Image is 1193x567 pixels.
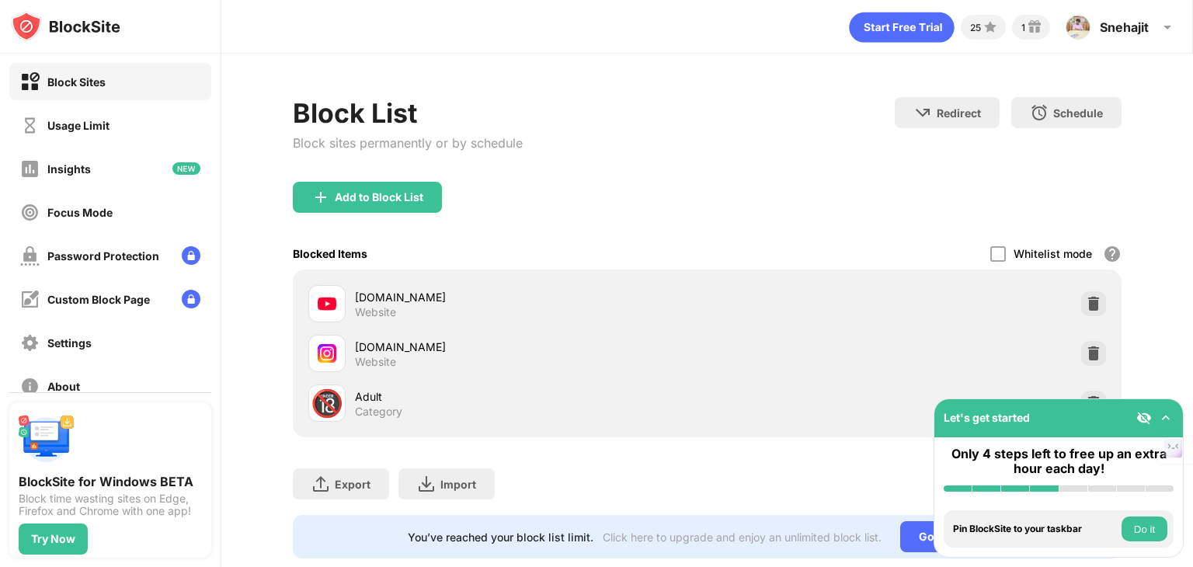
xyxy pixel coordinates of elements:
div: Whitelist mode [1014,247,1092,260]
img: ACg8ocJmXFKHfr_RxsLmz8j6eo_M0c5Lnlg05Oro3Td17xPHm3EOgYDK=s96-c [1066,15,1090,40]
div: Custom Block Page [47,293,150,306]
div: Category [355,405,402,419]
div: 25 [970,22,981,33]
img: settings-off.svg [20,333,40,353]
div: Click here to upgrade and enjoy an unlimited block list. [603,530,882,544]
div: Export [335,478,370,491]
div: 🔞 [311,388,343,419]
div: You’ve reached your block list limit. [408,530,593,544]
div: BlockSite for Windows BETA [19,474,202,489]
img: password-protection-off.svg [20,246,40,266]
div: Block List [293,97,523,129]
img: lock-menu.svg [182,246,200,265]
div: Website [355,305,396,319]
div: Try Now [31,533,75,545]
div: Go Unlimited [900,521,1007,552]
div: Schedule [1053,106,1103,120]
div: Settings [47,336,92,350]
div: Usage Limit [47,119,110,132]
img: points-small.svg [981,18,1000,37]
img: push-desktop.svg [19,412,75,468]
img: new-icon.svg [172,162,200,175]
img: insights-off.svg [20,159,40,179]
div: Snehajit [1100,19,1149,35]
button: Do it [1122,517,1167,541]
div: Pin BlockSite to your taskbar [953,524,1118,534]
div: About [47,380,80,393]
div: animation [849,12,955,43]
div: Only 4 steps left to free up an extra hour each day! [944,447,1174,476]
img: omni-setup-toggle.svg [1158,410,1174,426]
div: Let's get started [944,411,1030,424]
div: Add to Block List [335,191,423,203]
div: Block time wasting sites on Edge, Firefox and Chrome with one app! [19,492,202,517]
div: Block Sites [47,75,106,89]
div: Password Protection [47,249,159,263]
div: Focus Mode [47,206,113,219]
img: favicons [318,294,336,313]
div: Insights [47,162,91,176]
img: block-on.svg [20,72,40,92]
img: eye-not-visible.svg [1136,410,1152,426]
div: Import [440,478,476,491]
img: logo-blocksite.svg [11,11,120,42]
div: Adult [355,388,707,405]
div: [DOMAIN_NAME] [355,339,707,355]
img: reward-small.svg [1025,18,1044,37]
img: time-usage-off.svg [20,116,40,135]
div: 1 [1021,22,1025,33]
img: about-off.svg [20,377,40,396]
div: Blocked Items [293,247,367,260]
div: Website [355,355,396,369]
img: lock-menu.svg [182,290,200,308]
img: focus-off.svg [20,203,40,222]
img: customize-block-page-off.svg [20,290,40,309]
div: Block sites permanently or by schedule [293,135,523,151]
img: favicons [318,344,336,363]
div: Redirect [937,106,981,120]
div: [DOMAIN_NAME] [355,289,707,305]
